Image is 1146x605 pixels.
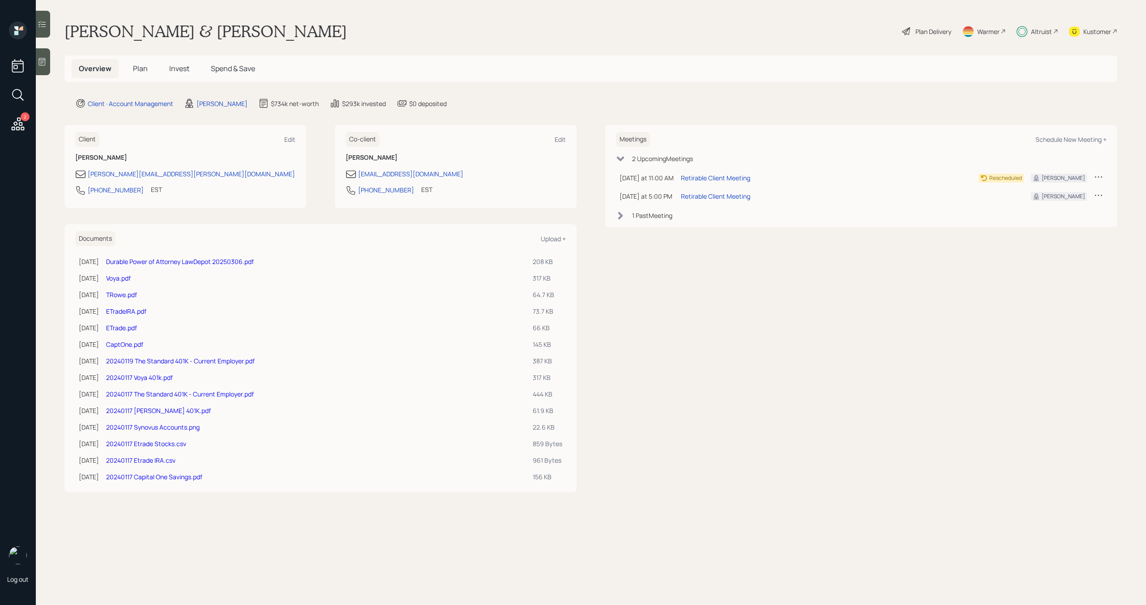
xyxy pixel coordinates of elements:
[64,21,347,41] h1: [PERSON_NAME] & [PERSON_NAME]
[88,99,173,108] div: Client · Account Management
[681,192,750,201] div: Retirable Client Meeting
[106,274,131,282] a: Voya.pdf
[620,192,674,201] div: [DATE] at 5:00 PM
[197,99,248,108] div: [PERSON_NAME]
[79,472,99,481] div: [DATE]
[915,27,951,36] div: Plan Delivery
[1083,27,1111,36] div: Kustomer
[533,273,562,283] div: 317 KB
[79,257,99,266] div: [DATE]
[79,456,99,465] div: [DATE]
[533,389,562,399] div: 444 KB
[106,439,186,448] a: 20240117 Etrade Stocks.csv
[106,423,200,431] a: 20240117 Synovus Accounts.png
[346,154,566,162] h6: [PERSON_NAME]
[79,273,99,283] div: [DATE]
[79,406,99,415] div: [DATE]
[342,99,386,108] div: $293k invested
[79,356,99,366] div: [DATE]
[133,64,148,73] span: Plan
[533,373,562,382] div: 317 KB
[106,373,173,382] a: 20240117 Voya 401k.pdf
[616,132,650,147] h6: Meetings
[79,439,99,448] div: [DATE]
[106,340,143,349] a: CaptOne.pdf
[533,439,562,448] div: 859 Bytes
[533,340,562,349] div: 145 KB
[79,389,99,399] div: [DATE]
[21,112,30,121] div: 2
[79,340,99,349] div: [DATE]
[421,185,432,194] div: EST
[1042,192,1085,200] div: [PERSON_NAME]
[151,185,162,194] div: EST
[533,307,562,316] div: 73.7 KB
[989,174,1022,182] div: Rescheduled
[977,27,1000,36] div: Warmer
[106,324,137,332] a: ETrade.pdf
[533,257,562,266] div: 208 KB
[169,64,189,73] span: Invest
[1042,174,1085,182] div: [PERSON_NAME]
[79,307,99,316] div: [DATE]
[358,185,414,195] div: [PHONE_NUMBER]
[75,154,295,162] h6: [PERSON_NAME]
[75,132,99,147] h6: Client
[79,373,99,382] div: [DATE]
[7,575,29,584] div: Log out
[533,422,562,432] div: 22.6 KB
[533,456,562,465] div: 961 Bytes
[358,169,463,179] div: [EMAIL_ADDRESS][DOMAIN_NAME]
[106,290,137,299] a: TRowe.pdf
[681,173,750,183] div: Retirable Client Meeting
[409,99,447,108] div: $0 deposited
[1035,135,1107,144] div: Schedule New Meeting +
[106,257,254,266] a: Durable Power of Attorney LawDepot 20250306.pdf
[211,64,255,73] span: Spend & Save
[79,422,99,432] div: [DATE]
[88,185,144,195] div: [PHONE_NUMBER]
[1031,27,1052,36] div: Altruist
[106,456,175,464] a: 20240117 Etrade IRA.csv
[555,135,566,144] div: Edit
[9,546,27,564] img: michael-russo-headshot.png
[533,356,562,366] div: 387 KB
[79,64,111,73] span: Overview
[106,473,202,481] a: 20240117 Capital One Savings.pdf
[106,390,254,398] a: 20240117 The Standard 401K - Current Employer.pdf
[79,290,99,299] div: [DATE]
[533,406,562,415] div: 61.9 KB
[79,323,99,332] div: [DATE]
[632,211,672,220] div: 1 Past Meeting
[346,132,380,147] h6: Co-client
[106,307,146,315] a: ETradeIRA.pdf
[284,135,295,144] div: Edit
[632,154,693,163] div: 2 Upcoming Meeting s
[88,169,295,179] div: [PERSON_NAME][EMAIL_ADDRESS][PERSON_NAME][DOMAIN_NAME]
[533,290,562,299] div: 64.7 KB
[106,406,211,415] a: 20240117 [PERSON_NAME] 401K.pdf
[541,234,566,243] div: Upload +
[75,231,115,246] h6: Documents
[271,99,319,108] div: $734k net-worth
[533,472,562,481] div: 156 KB
[620,173,674,183] div: [DATE] at 11:00 AM
[533,323,562,332] div: 66 KB
[106,357,255,365] a: 20240119 The Standard 401K - Current Employer.pdf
